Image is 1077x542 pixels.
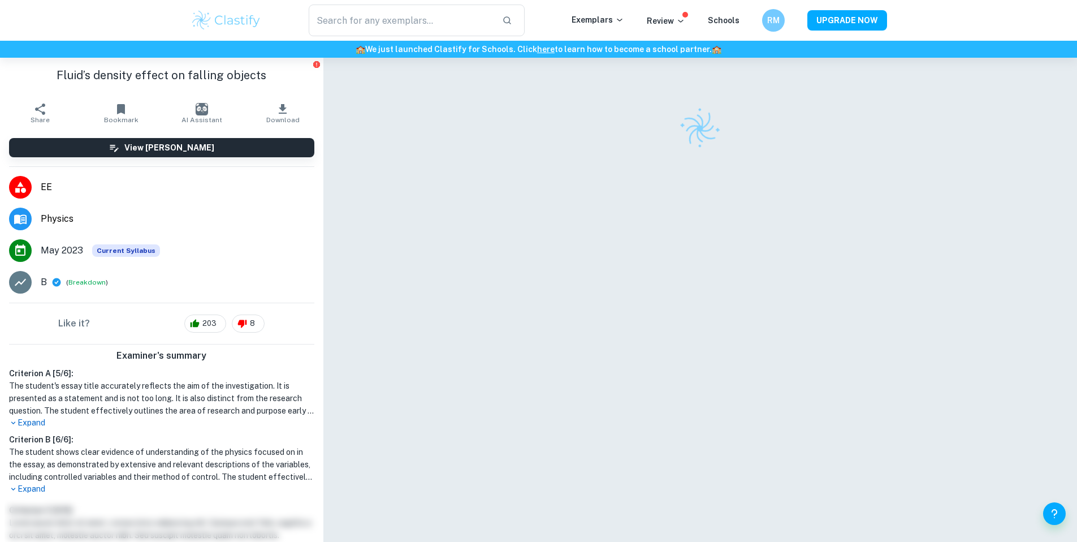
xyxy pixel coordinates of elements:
img: AI Assistant [196,103,208,115]
div: 203 [184,315,226,333]
a: here [537,45,555,54]
h1: Fluid’s density effect on falling objects [9,67,314,84]
span: Current Syllabus [92,244,160,257]
p: Expand [9,417,314,429]
h6: We just launched Clastify for Schools. Click to learn how to become a school partner. [2,43,1075,55]
span: 🏫 [356,45,365,54]
span: Share [31,116,50,124]
a: Schools [708,16,739,25]
p: B [41,276,47,289]
img: Clastify logo [191,9,262,32]
h6: RM [767,14,780,27]
h6: View [PERSON_NAME] [124,141,214,154]
p: Review [647,15,685,27]
span: EE [41,180,314,194]
span: 🏫 [712,45,721,54]
img: Clastify logo [672,101,728,157]
div: This exemplar is based on the current syllabus. Feel free to refer to it for inspiration/ideas wh... [92,244,160,257]
button: Bookmark [81,97,162,129]
button: UPGRADE NOW [807,10,887,31]
h1: The student shows clear evidence of understanding of the physics focused on in the essay, as demo... [9,446,314,483]
p: Exemplars [572,14,624,26]
h6: Examiner's summary [5,349,319,363]
p: Expand [9,483,314,495]
span: Bookmark [104,116,139,124]
span: Download [266,116,300,124]
h6: Like it? [58,317,90,330]
span: May 2023 [41,244,83,257]
span: Physics [41,212,314,226]
h6: Criterion B [ 6 / 6 ]: [9,433,314,446]
h1: The student's essay title accurately reflects the aim of the investigation. It is presented as a ... [9,380,314,417]
button: Breakdown [68,277,106,287]
h6: Criterion A [ 5 / 6 ]: [9,367,314,380]
input: Search for any exemplars... [309,5,494,36]
button: RM [762,9,785,32]
span: 203 [196,318,223,329]
button: Report issue [313,60,321,68]
span: 8 [244,318,261,329]
span: ( ) [66,277,108,288]
div: 8 [232,315,265,333]
button: Help and Feedback [1043,502,1066,525]
button: Download [243,97,323,129]
button: View [PERSON_NAME] [9,138,314,157]
button: AI Assistant [162,97,243,129]
span: AI Assistant [181,116,222,124]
